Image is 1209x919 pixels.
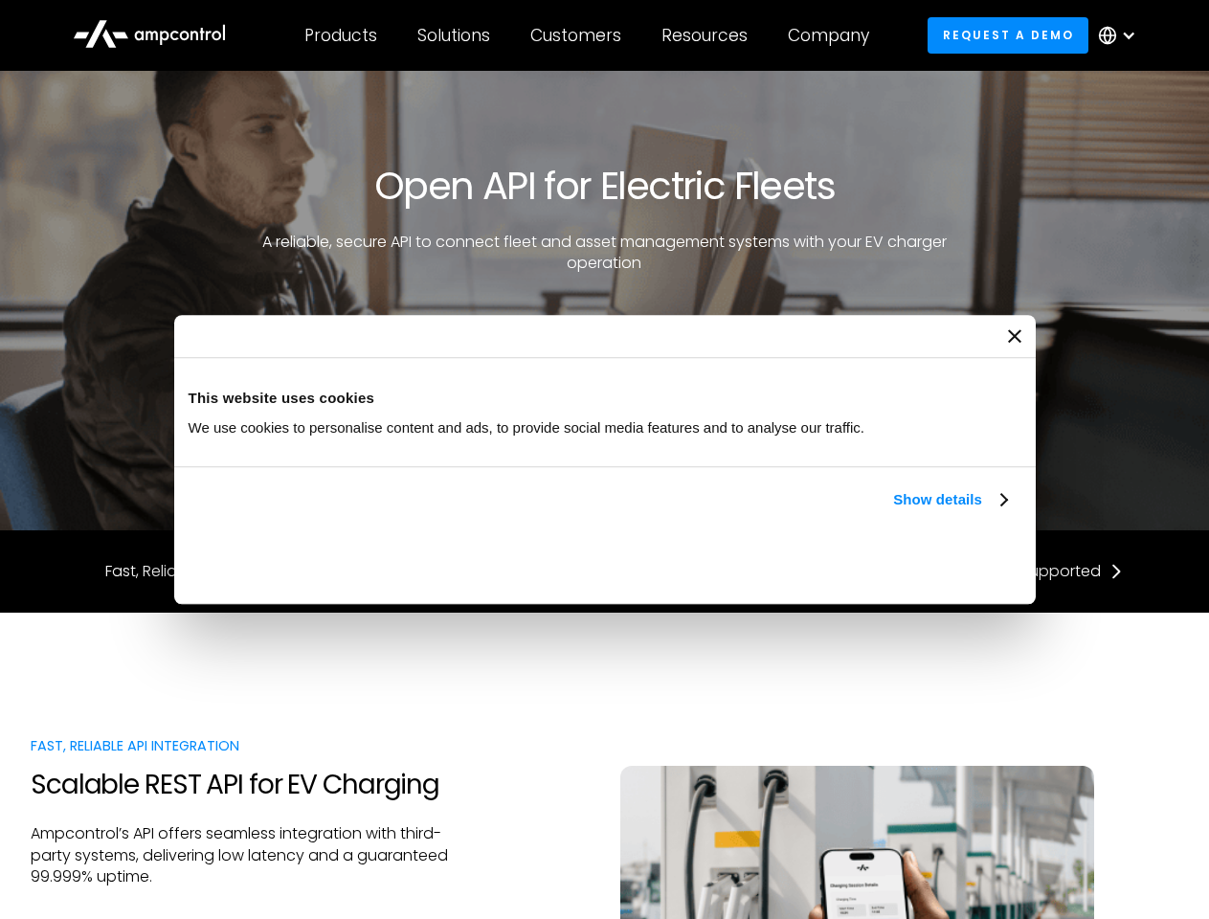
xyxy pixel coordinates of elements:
div: Products [304,25,377,46]
h1: Open API for Electric Fleets [374,163,835,209]
div: Customers [530,25,621,46]
a: Request a demo [928,17,1088,53]
div: Fast, Reliable API Integration [31,735,478,756]
div: This website uses cookies [189,387,1021,410]
button: Close banner [1008,329,1021,343]
button: Okay [739,533,1014,589]
div: Solutions [417,25,490,46]
a: Fast, Reliable API Integration [105,561,334,582]
h2: Scalable REST API for EV Charging [31,769,478,801]
a: Show details [893,488,1006,511]
div: Fast, Reliable API Integration [105,561,311,582]
p: A reliable, secure API to connect fleet and asset management systems with your EV charger operation [260,232,949,275]
div: Company [788,25,869,46]
span: We use cookies to personalise content and ads, to provide social media features and to analyse ou... [189,419,865,436]
p: Ampcontrol’s API offers seamless integration with third-party systems, delivering low latency and... [31,823,478,887]
div: Resources [661,25,748,46]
